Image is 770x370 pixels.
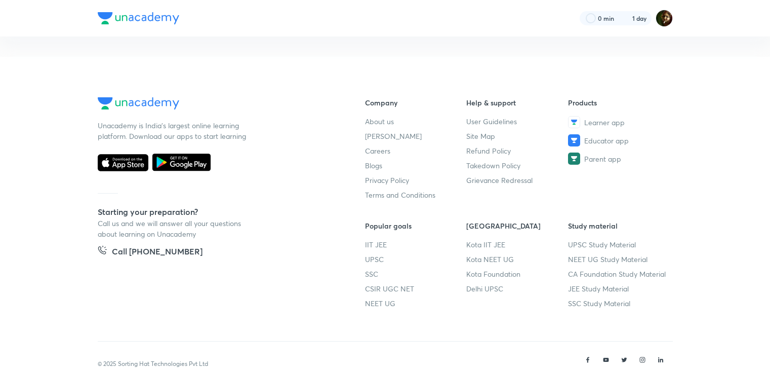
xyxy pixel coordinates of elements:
img: Company Logo [98,97,179,109]
h6: Products [568,97,670,108]
a: About us [365,116,467,127]
h6: Company [365,97,467,108]
h6: Popular goals [365,220,467,231]
a: NEET UG Study Material [568,254,670,265]
span: Learner app [584,117,625,128]
a: IIT JEE [365,239,467,250]
a: [PERSON_NAME] [365,131,467,141]
span: Educator app [584,135,629,146]
a: JEE Study Material [568,283,670,294]
p: Call us and we will answer all your questions about learning on Unacademy [98,218,250,239]
img: Learner app [568,116,580,128]
a: Terms and Conditions [365,190,467,200]
a: Parent app [568,153,670,165]
a: SSC Study Material [568,298,670,309]
a: Company Logo [98,97,333,112]
a: CA Foundation Study Material [568,269,670,279]
a: Site Map [466,131,568,141]
span: Careers [365,145,390,156]
a: Blogs [365,160,467,171]
a: UPSC [365,254,467,265]
a: Kota NEET UG [466,254,568,265]
h6: Help & support [466,97,568,108]
a: Delhi UPSC [466,283,568,294]
a: Learner app [568,116,670,128]
a: CSIR UGC NET [365,283,467,294]
h6: [GEOGRAPHIC_DATA] [466,220,568,231]
h5: Call [PHONE_NUMBER] [112,245,202,260]
img: Parent app [568,153,580,165]
a: SSC [365,269,467,279]
a: Refund Policy [466,145,568,156]
a: Grievance Redressal [466,175,568,186]
a: Educator app [568,134,670,146]
span: Parent app [584,154,621,164]
a: Takedown Policy [466,160,568,171]
img: Durgesh [656,10,673,27]
a: UPSC Study Material [568,239,670,250]
img: Educator app [568,134,580,146]
img: Company Logo [98,12,179,24]
h6: Study material [568,220,670,231]
a: Kota IIT JEE [466,239,568,250]
a: Careers [365,145,467,156]
h5: Starting your preparation? [98,206,333,218]
p: Unacademy is India’s largest online learning platform. Download our apps to start learning [98,120,250,141]
a: User Guidelines [466,116,568,127]
a: NEET UG [365,298,467,309]
img: streak [620,13,630,23]
a: Call [PHONE_NUMBER] [98,245,202,260]
p: © 2025 Sorting Hat Technologies Pvt Ltd [98,359,208,368]
a: Privacy Policy [365,175,467,186]
a: Kota Foundation [466,269,568,279]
